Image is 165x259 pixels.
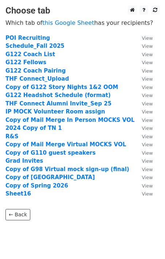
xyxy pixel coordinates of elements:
[5,59,46,66] a: G122 Fellows
[142,183,153,189] small: View
[134,166,153,173] a: View
[5,92,111,98] a: G122 Headshot Schedule (format)
[134,59,153,66] a: View
[142,85,153,90] small: View
[5,158,43,164] a: Grad Invites
[134,141,153,148] a: View
[134,51,153,58] a: View
[142,191,153,197] small: View
[142,150,153,156] small: View
[5,150,96,156] a: Copy of G110 guest speakers
[134,174,153,181] a: View
[5,76,69,82] a: THF Connect_Upload
[5,141,126,148] a: Copy of Mail Merge Virtual MOCKS VOL
[142,167,153,172] small: View
[134,92,153,98] a: View
[5,5,160,16] h3: Choose tab
[142,76,153,82] small: View
[134,84,153,90] a: View
[5,100,111,107] a: THF Connect Alumni Invite_Sep 25
[142,125,153,131] small: View
[134,190,153,197] a: View
[134,35,153,41] a: View
[142,93,153,98] small: View
[142,68,153,74] small: View
[5,125,62,131] a: 2024 Copy of TN 1
[142,175,153,180] small: View
[5,43,65,49] a: Schedule_Fall 2025
[134,117,153,123] a: View
[142,142,153,147] small: View
[5,166,129,173] a: Copy of G98 Virtual mock sign-up (final)
[5,108,105,115] a: IP MOCK Volunteer Room assign
[142,158,153,164] small: View
[134,150,153,156] a: View
[5,174,95,181] a: Copy of [GEOGRAPHIC_DATA]
[5,209,30,220] a: ← Back
[5,51,55,58] a: G122 Coach List
[142,60,153,65] small: View
[5,190,31,197] a: Sheet16
[5,84,118,90] a: Copy of G122 Story Nights 1&2 OOM
[142,43,153,49] small: View
[5,182,68,189] a: Copy of Spring 2026
[142,109,153,115] small: View
[42,19,94,26] a: this Google Sheet
[5,133,18,140] a: R&S
[5,19,160,27] p: Which tab of has your recipients?
[142,117,153,123] small: View
[142,134,153,139] small: View
[134,67,153,74] a: View
[142,101,153,107] small: View
[134,125,153,131] a: View
[142,52,153,57] small: View
[134,158,153,164] a: View
[134,182,153,189] a: View
[134,133,153,140] a: View
[134,108,153,115] a: View
[142,35,153,41] small: View
[5,67,66,74] a: G122 Coach Pairing
[134,100,153,107] a: View
[5,117,134,123] a: Copy of Mail Merge In Person MOCKS VOL
[5,35,50,41] a: POI Recruiting
[134,76,153,82] a: View
[134,43,153,49] a: View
